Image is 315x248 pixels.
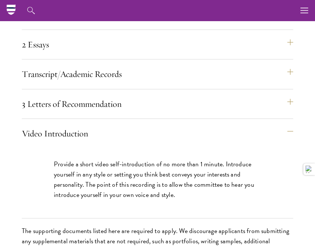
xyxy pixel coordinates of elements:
button: Transcript/Academic Records [22,65,293,83]
p: Provide a short video self-introduction of no more than 1 minute. Introduce yourself in any style... [54,159,261,200]
button: Video Introduction [22,125,293,142]
button: 3 Letters of Recommendation [22,95,293,113]
button: 2 Essays [22,36,293,53]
